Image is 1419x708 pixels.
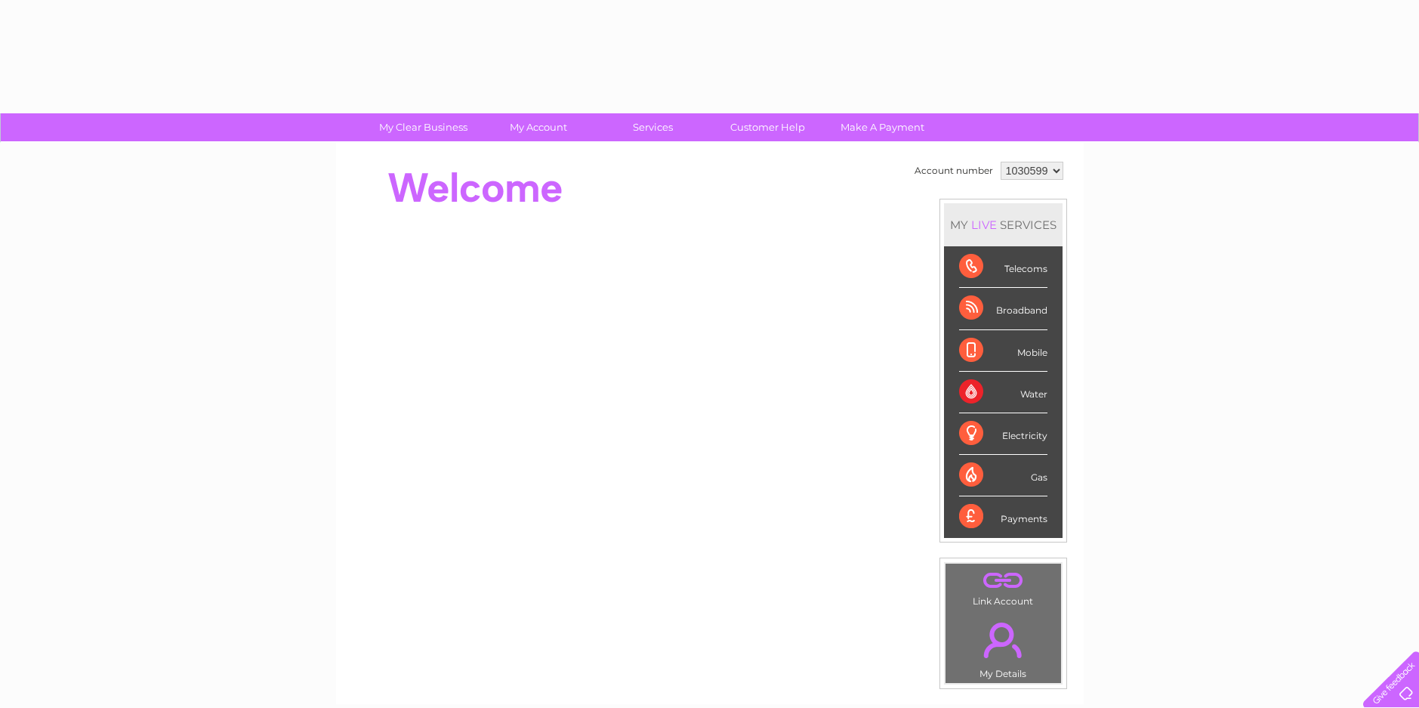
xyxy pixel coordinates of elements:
a: Services [591,113,715,141]
td: Account number [911,158,997,184]
a: Customer Help [705,113,830,141]
a: My Clear Business [361,113,486,141]
div: Telecoms [959,246,1047,288]
a: My Account [476,113,600,141]
div: Gas [959,455,1047,496]
a: Make A Payment [820,113,945,141]
a: . [949,614,1057,666]
div: Broadband [959,288,1047,329]
a: . [949,567,1057,594]
div: Payments [959,496,1047,537]
div: Water [959,372,1047,413]
div: Electricity [959,413,1047,455]
td: Link Account [945,563,1062,611]
div: MY SERVICES [944,203,1063,246]
div: LIVE [968,218,1000,232]
div: Mobile [959,330,1047,372]
td: My Details [945,610,1062,684]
